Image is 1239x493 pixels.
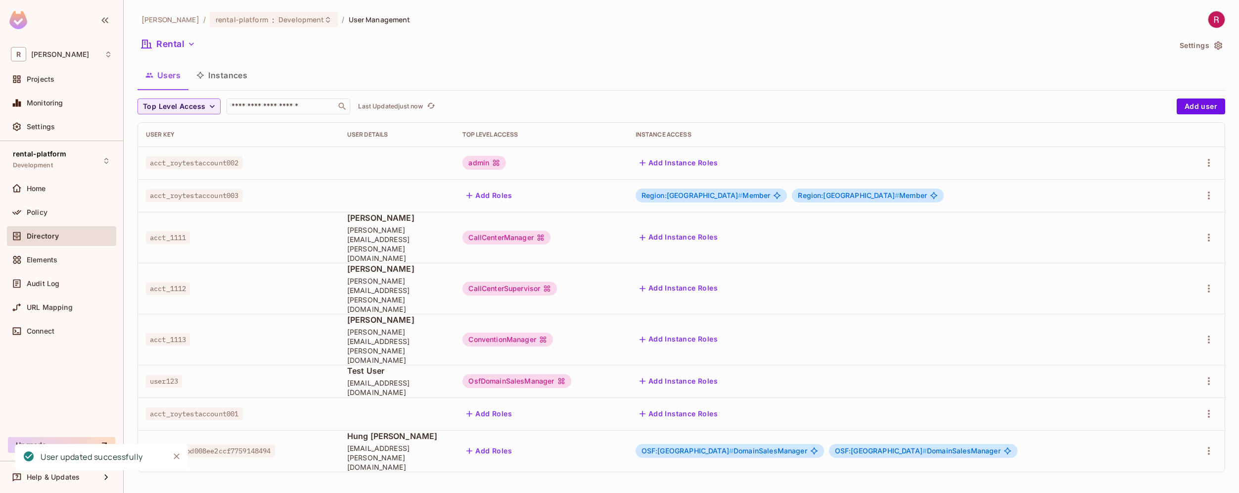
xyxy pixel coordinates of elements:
span: acct_roytestaccount001 [146,407,242,420]
div: admin [462,156,506,170]
span: acct_roytestaccount003 [146,189,242,202]
span: Development [278,15,324,24]
span: OSF:[GEOGRAPHIC_DATA] [642,446,734,455]
span: Region:[GEOGRAPHIC_DATA] [642,191,743,199]
span: User Management [349,15,411,24]
span: [EMAIL_ADDRESS][PERSON_NAME][DOMAIN_NAME] [347,444,447,472]
div: User updated successfully [41,451,143,463]
span: acct_1112 [146,282,190,295]
span: Development [13,161,53,169]
span: rental-platform [13,150,66,158]
button: Close [169,449,184,464]
span: Workspace: roy-poc [31,50,89,58]
span: acct_1113 [146,333,190,346]
div: Top Level Access [462,131,619,139]
button: refresh [425,100,437,112]
span: user123 [146,375,182,388]
button: Add Roles [462,188,516,203]
span: DomainSalesManager [835,447,1001,455]
span: # [922,446,927,455]
span: Settings [27,123,55,131]
span: [PERSON_NAME][EMAIL_ADDRESS][PERSON_NAME][DOMAIN_NAME] [347,327,447,365]
button: Rental [138,36,199,52]
span: Hung [PERSON_NAME] [347,431,447,442]
span: Region:[GEOGRAPHIC_DATA] [798,191,899,199]
span: auth0|649bd008ee2ccf7759148494 [146,444,275,457]
span: Member [642,192,771,199]
span: Home [27,185,46,193]
span: [PERSON_NAME][EMAIL_ADDRESS][PERSON_NAME][DOMAIN_NAME] [347,225,447,263]
span: [EMAIL_ADDRESS][DOMAIN_NAME] [347,378,447,397]
span: Audit Log [27,280,59,288]
button: Settings [1176,38,1225,53]
button: Add user [1177,99,1225,114]
span: # [895,191,899,199]
span: acct_roytestaccount002 [146,156,242,169]
li: / [342,15,344,24]
span: [PERSON_NAME] [347,263,447,274]
span: # [738,191,742,199]
div: Instance Access [636,131,1173,139]
span: URL Mapping [27,303,73,311]
span: the active workspace [141,15,199,24]
img: roy zhang [1208,11,1225,28]
span: refresh [427,101,435,111]
button: Add Instance Roles [636,230,722,246]
img: SReyMgAAAABJRU5ErkJggg== [9,11,27,29]
span: Test User [347,365,447,376]
span: # [729,446,734,455]
li: / [203,15,206,24]
span: Elements [27,256,57,264]
span: [PERSON_NAME] [347,314,447,325]
button: Top Level Access [138,99,221,114]
span: Top Level Access [143,100,205,113]
span: Policy [27,208,47,216]
span: acct_1111 [146,231,190,244]
button: Add Instance Roles [636,406,722,422]
div: User Key [146,131,331,139]
button: Instances [188,63,255,88]
div: User Details [347,131,447,139]
button: Add Instance Roles [636,332,722,347]
button: Add Instance Roles [636,373,722,389]
button: Add Roles [462,443,516,459]
span: rental-platform [216,15,268,24]
div: CallCenterSupervisor [462,282,557,296]
span: DomainSalesManager [642,447,807,455]
div: ConventionManager [462,333,553,346]
span: Directory [27,232,59,240]
p: Last Updated just now [358,102,423,110]
button: Add Instance Roles [636,155,722,171]
div: OsfDomainSalesManager [462,374,571,388]
span: : [272,16,275,24]
button: Users [138,63,188,88]
span: Click to refresh data [423,100,437,112]
span: Member [798,192,927,199]
span: Monitoring [27,99,63,107]
span: [PERSON_NAME][EMAIL_ADDRESS][PERSON_NAME][DOMAIN_NAME] [347,276,447,314]
div: CallCenterManager [462,231,551,245]
span: OSF:[GEOGRAPHIC_DATA] [835,446,927,455]
span: [PERSON_NAME] [347,212,447,223]
span: Projects [27,75,54,83]
button: Add Roles [462,406,516,422]
span: Connect [27,327,54,335]
span: R [11,47,26,61]
button: Add Instance Roles [636,281,722,296]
